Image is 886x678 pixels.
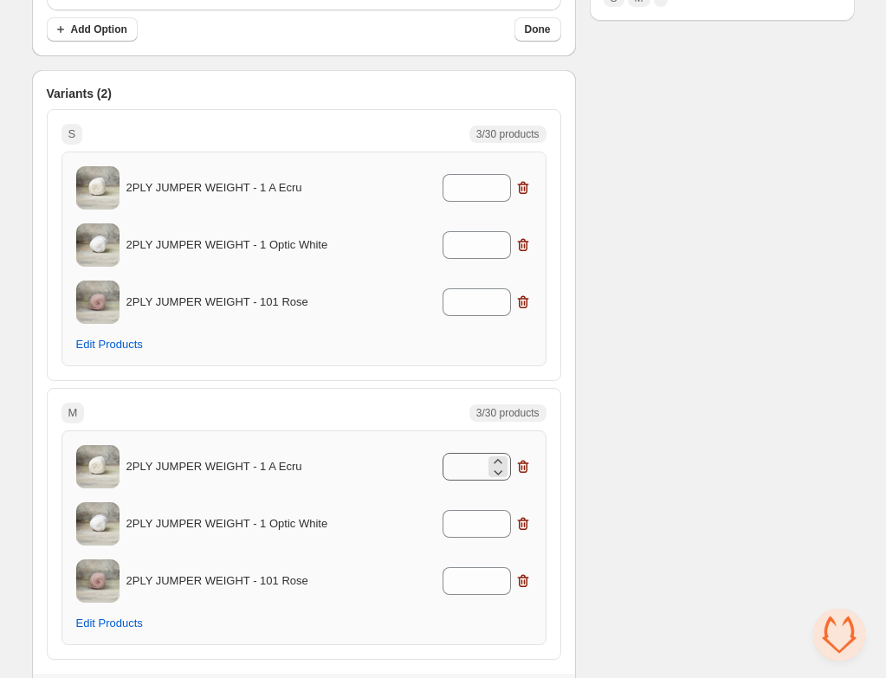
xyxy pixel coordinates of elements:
img: 2PLY JUMPER WEIGHT - 1 Optic White [76,502,120,546]
img: 2PLY JUMPER WEIGHT - 101 Rose [76,281,120,324]
p: S [68,126,76,143]
span: Add Option [71,23,127,36]
span: Edit Products [76,617,143,630]
button: Edit Products [66,611,153,636]
button: Add Option [47,17,138,42]
span: 3/30 products [476,406,540,420]
p: 2PLY JUMPER WEIGHT - 1 Optic White [126,236,354,254]
button: Edit Products [66,333,153,357]
p: 2PLY JUMPER WEIGHT - 1 A Ecru [126,179,354,197]
img: 2PLY JUMPER WEIGHT - 1 Optic White [76,223,120,267]
p: 2PLY JUMPER WEIGHT - 101 Rose [126,294,354,311]
span: Done [525,23,551,36]
span: 3/30 products [476,127,540,141]
p: 2PLY JUMPER WEIGHT - 1 A Ecru [126,458,354,475]
span: Edit Products [76,338,143,352]
button: Done [514,17,561,42]
img: 2PLY JUMPER WEIGHT - 1 A Ecru [76,445,120,488]
p: M [68,404,78,422]
span: Variants (2) [47,85,112,102]
p: 2PLY JUMPER WEIGHT - 101 Rose [126,572,354,590]
img: 2PLY JUMPER WEIGHT - 101 Rose [76,559,120,603]
img: 2PLY JUMPER WEIGHT - 1 A Ecru [76,166,120,210]
p: 2PLY JUMPER WEIGHT - 1 Optic White [126,515,354,533]
div: Open chat [813,609,865,661]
